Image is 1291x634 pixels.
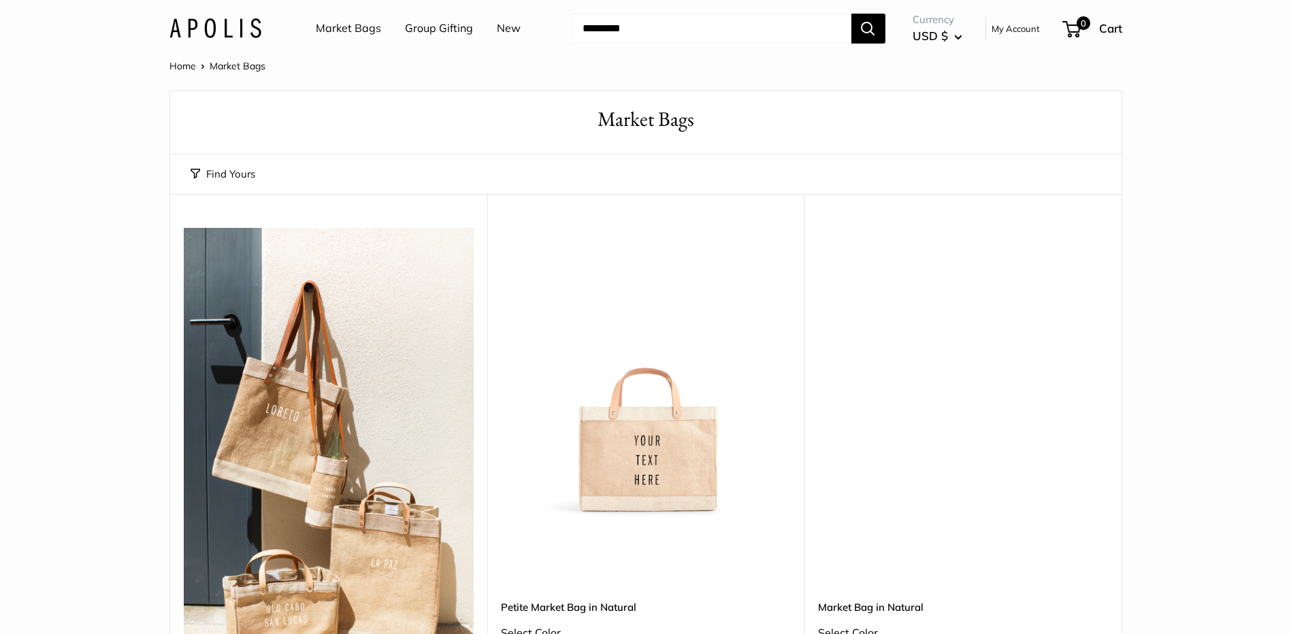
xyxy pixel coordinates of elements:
nav: Breadcrumb [169,57,265,75]
input: Search... [572,14,851,44]
span: 0 [1076,16,1090,30]
a: Home [169,60,196,72]
h1: Market Bags [191,105,1101,134]
a: Petite Market Bag in Natural [501,599,791,615]
a: Petite Market Bag in Naturaldescription_Effortless style that elevates every moment [501,228,791,518]
span: USD $ [913,29,948,43]
span: Cart [1099,21,1122,35]
a: Market Bag in Natural [818,599,1108,615]
button: Search [851,14,885,44]
button: Find Yours [191,165,255,184]
a: Group Gifting [405,18,473,39]
a: New [497,18,521,39]
a: Market Bags [316,18,381,39]
img: Apolis [169,18,261,38]
span: Market Bags [210,60,265,72]
span: Currency [913,10,962,29]
img: Petite Market Bag in Natural [501,228,791,518]
a: 0 Cart [1064,18,1122,39]
button: USD $ [913,25,962,47]
a: Market Bag in NaturalMarket Bag in Natural [818,228,1108,518]
a: My Account [992,20,1040,37]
